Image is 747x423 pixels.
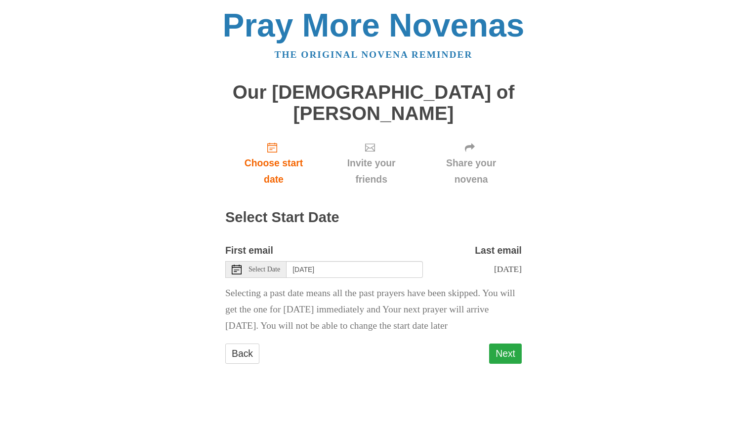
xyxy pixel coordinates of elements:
[489,344,522,364] button: Next
[235,155,312,188] span: Choose start date
[287,261,423,278] input: Use the arrow keys to pick a date
[249,266,280,273] span: Select Date
[225,285,522,334] p: Selecting a past date means all the past prayers have been skipped. You will get the one for [DAT...
[275,49,473,60] a: The original novena reminder
[332,155,411,188] span: Invite your friends
[225,134,322,192] a: Choose start date
[225,210,522,226] h2: Select Start Date
[430,155,512,188] span: Share your novena
[475,242,522,259] label: Last email
[420,134,522,192] a: Share your novena
[225,242,273,259] label: First email
[223,7,525,43] a: Pray More Novenas
[322,134,420,192] a: Invite your friends
[225,82,522,124] h1: Our [DEMOGRAPHIC_DATA] of [PERSON_NAME]
[494,264,522,274] span: [DATE]
[225,344,259,364] a: Back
